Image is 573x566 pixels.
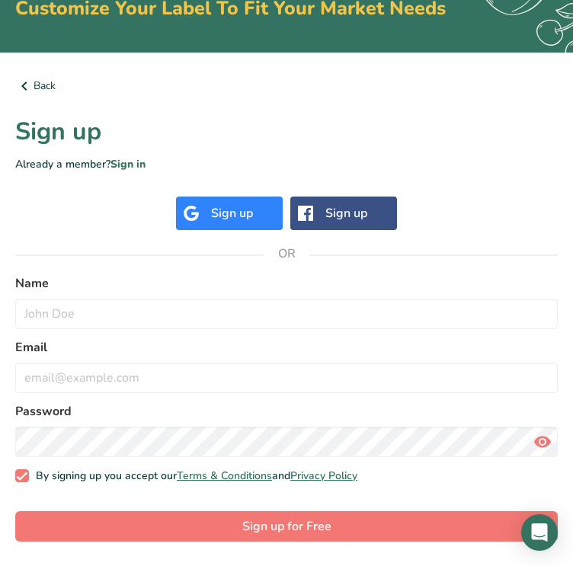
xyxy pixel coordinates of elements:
p: Already a member? [15,156,558,172]
a: Terms & Conditions [177,468,272,483]
input: John Doe [15,299,558,329]
div: Open Intercom Messenger [521,514,558,551]
div: Sign up [211,204,253,222]
label: Email [15,338,558,357]
label: Password [15,402,558,421]
h1: Sign up [15,114,558,150]
input: email@example.com [15,363,558,393]
span: Sign up for Free [242,517,331,536]
span: By signing up you accept our and [29,469,358,483]
a: Back [15,77,558,95]
button: Sign up for Free [15,511,558,542]
label: Name [15,274,558,293]
a: Privacy Policy [290,468,357,483]
div: Sign up [325,204,367,222]
a: Sign in [110,157,146,171]
span: OR [264,231,309,277]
